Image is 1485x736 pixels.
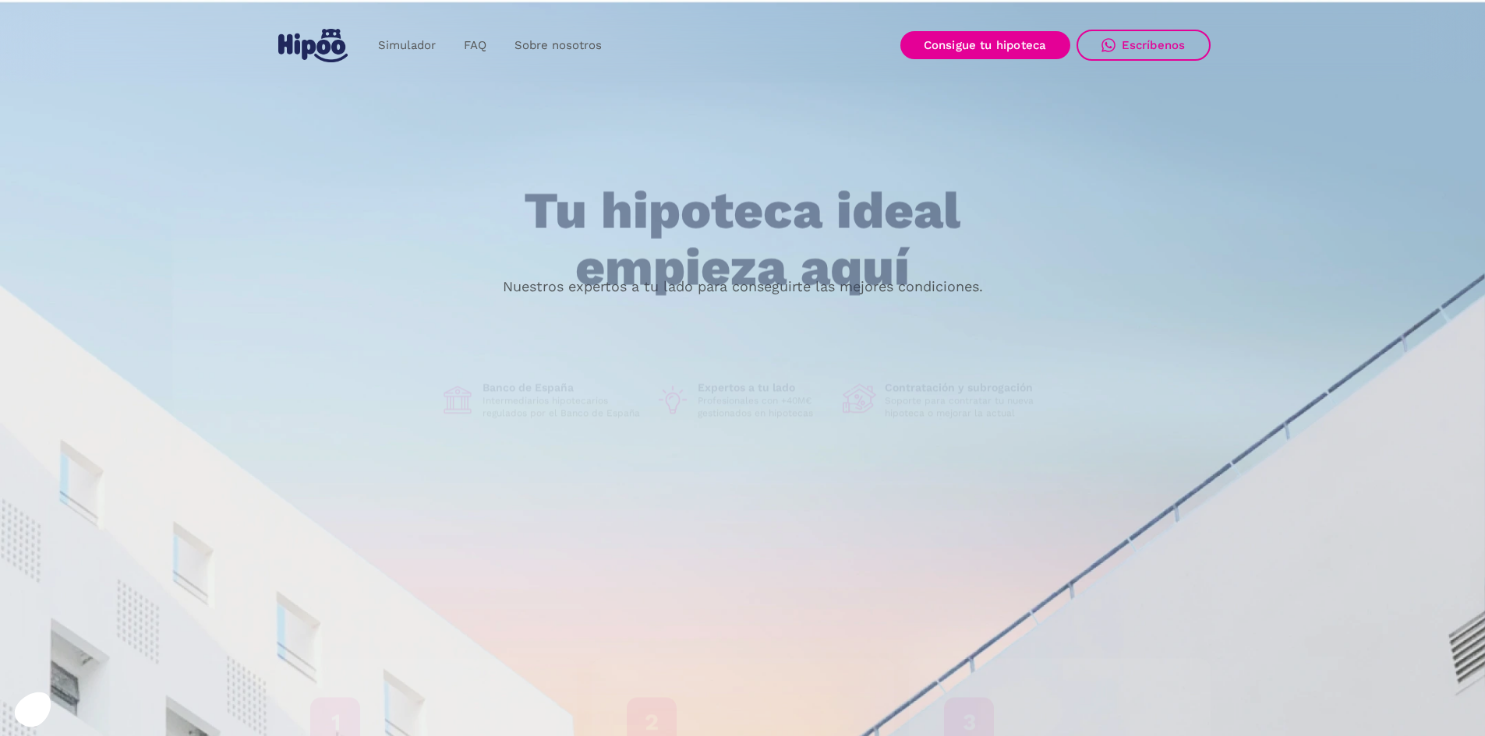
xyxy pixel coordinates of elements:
p: Intermediarios hipotecarios regulados por el Banco de España [483,395,643,420]
a: Escríbenos [1077,30,1211,61]
a: Simulador [364,30,450,61]
h1: Expertos a tu lado [698,381,830,395]
a: FAQ [450,30,500,61]
div: Escríbenos [1122,38,1186,52]
a: Consigue tu hipoteca [900,31,1070,59]
h1: Contratación y subrogación [885,381,1045,395]
a: home [275,23,352,69]
h1: Tu hipoteca ideal empieza aquí [447,183,1038,296]
h1: Banco de España [483,381,643,395]
a: Sobre nosotros [500,30,616,61]
p: Soporte para contratar tu nueva hipoteca o mejorar la actual [885,395,1045,420]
